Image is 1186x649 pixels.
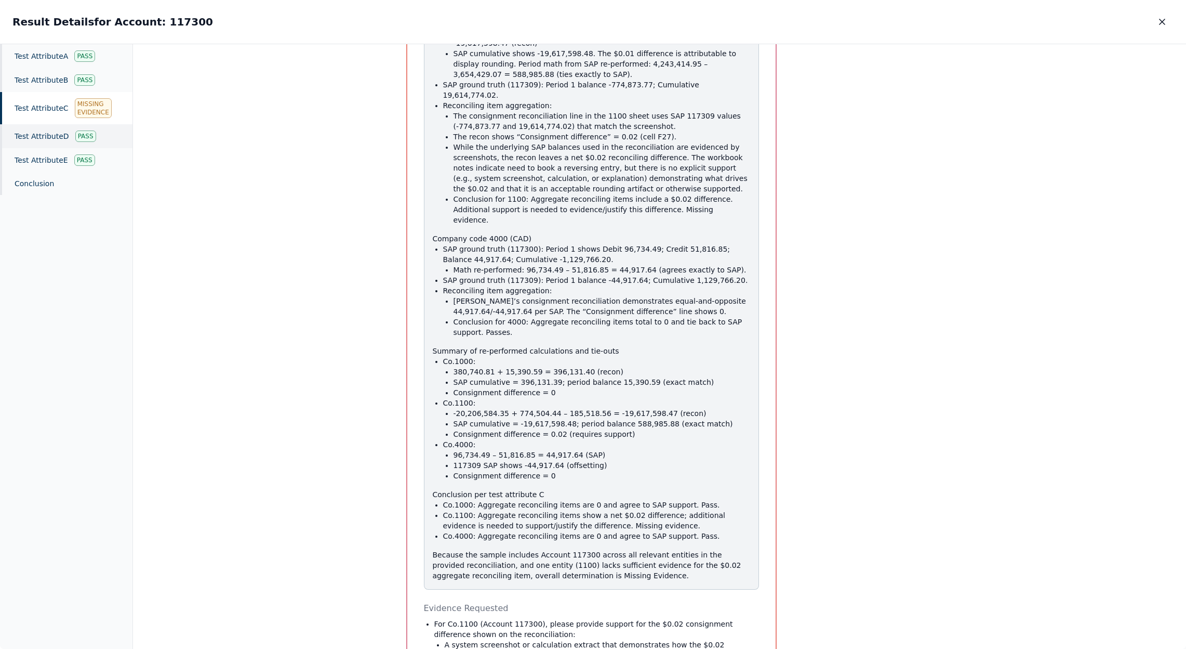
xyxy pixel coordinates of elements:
div: Missing Evidence [75,98,112,118]
p: Recon rollforward “Per GL check” reproduces the SAP ending cumulative: [443,17,751,80]
p: [PERSON_NAME]’s consignment reconciliation demonstrates equal-and-opposite 44,917.64/-44,917.64 p... [454,296,751,317]
div: Pass [74,154,95,166]
p: Consignment difference = 0.02 (requires support) [454,429,751,439]
p: SAP cumulative shows -19,617,598.48. The $0.01 difference is attributable to display rounding. Pe... [454,48,751,80]
p: Co.1100: [443,398,751,439]
p: 117309 SAP shows -44,917.64 (offsetting) [454,460,751,471]
p: Co.4000: [443,439,751,481]
p: Because the sample includes Account 117300 across all relevant entities in the provided reconcili... [433,550,751,581]
p: The recon shows “Consignment difference” = 0.02 (cell F27). [454,132,751,142]
div: Pass [75,131,96,142]
p: -20,206,584.35 + 774,504.44 – 185,518.56 = -19,617,598.47 (recon) [454,408,751,419]
p: Reconciling item aggregation: [443,100,751,225]
p: Math re-performed: 96,734.49 – 51,816.85 = 44,917.64 (agrees exactly to SAP). [454,265,751,275]
p: Evidence Requested [424,602,759,615]
p: Summary of re-performed calculations and tie-outs [433,346,751,356]
h2: Result Details for Account: 117300 [12,15,213,29]
div: Pass [74,50,95,62]
p: Co.1000: Aggregate reconciling items are 0 and agree to SAP support. Pass. [443,500,751,510]
p: 96,734.49 – 51,816.85 = 44,917.64 (SAP) [454,450,751,460]
p: SAP cumulative = -19,617,598.48; period balance 588,985.88 (exact match) [454,419,751,429]
p: Reconciling item aggregation: [443,285,751,338]
p: SAP ground truth (117300): Period 1 shows Debit 96,734.49; Credit 51,816.85; Balance 44,917.64; C... [443,244,751,275]
p: Co.1000: [443,356,751,398]
p: Consignment difference = 0 [454,471,751,481]
p: Conclusion per test attribute C [433,489,751,500]
p: Conclusion for 1100: Aggregate reconciling items include a $0.02 difference. Additional support i... [454,194,751,225]
p: The consignment reconciliation line in the 1100 sheet uses SAP 117309 values (-774,873.77 and 19,... [454,111,751,132]
p: 380,740.81 + 15,390.59 = 396,131.40 (recon) [454,367,751,377]
p: SAP ground truth (117309): Period 1 balance -774,873.77; Cumulative 19,614,774.02. [443,80,751,100]
p: SAP cumulative = 396,131.39; period balance 15,390.59 (exact match) [454,377,751,387]
p: Co.1100: Aggregate reconciling items show a net $0.02 difference; additional evidence is needed t... [443,510,751,531]
p: Conclusion for 4000: Aggregate reconciling items total to 0 and tie back to SAP support. Passes. [454,317,751,338]
p: Consignment difference = 0 [454,387,751,398]
p: SAP ground truth (117309): Period 1 balance -44,917.64; Cumulative 1,129,766.20. [443,275,751,285]
p: Co.4000: Aggregate reconciling items are 0 and agree to SAP support. Pass. [443,531,751,541]
div: Pass [74,74,95,86]
p: While the underlying SAP balances used in the reconciliation are evidenced by screenshots, the re... [454,142,751,194]
p: Company code 4000 (CAD) [433,233,751,244]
